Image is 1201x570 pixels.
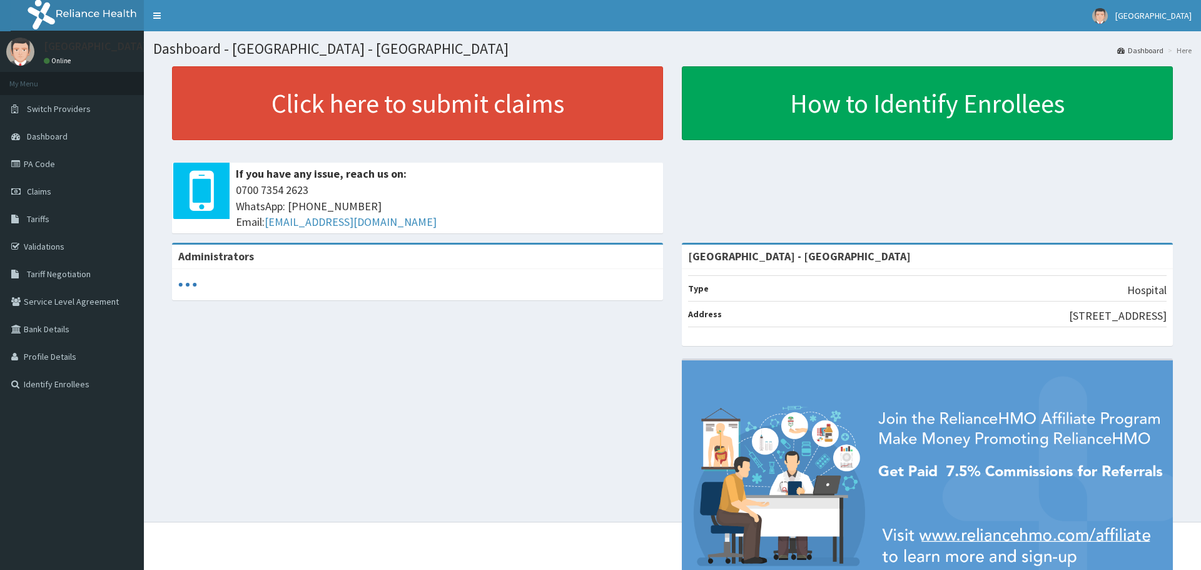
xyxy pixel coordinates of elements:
[44,41,147,52] p: [GEOGRAPHIC_DATA]
[27,213,49,225] span: Tariffs
[688,249,911,263] strong: [GEOGRAPHIC_DATA] - [GEOGRAPHIC_DATA]
[236,182,657,230] span: 0700 7354 2623 WhatsApp: [PHONE_NUMBER] Email:
[688,283,709,294] b: Type
[688,308,722,320] b: Address
[236,166,407,181] b: If you have any issue, reach us on:
[153,41,1192,57] h1: Dashboard - [GEOGRAPHIC_DATA] - [GEOGRAPHIC_DATA]
[1115,10,1192,21] span: [GEOGRAPHIC_DATA]
[682,66,1173,140] a: How to Identify Enrollees
[1069,308,1167,324] p: [STREET_ADDRESS]
[1117,45,1163,56] a: Dashboard
[27,186,51,197] span: Claims
[6,38,34,66] img: User Image
[1127,282,1167,298] p: Hospital
[265,215,437,229] a: [EMAIL_ADDRESS][DOMAIN_NAME]
[1092,8,1108,24] img: User Image
[178,275,197,294] svg: audio-loading
[27,268,91,280] span: Tariff Negotiation
[178,249,254,263] b: Administrators
[27,103,91,115] span: Switch Providers
[27,131,68,142] span: Dashboard
[172,66,663,140] a: Click here to submit claims
[44,56,74,65] a: Online
[1165,45,1192,56] li: Here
